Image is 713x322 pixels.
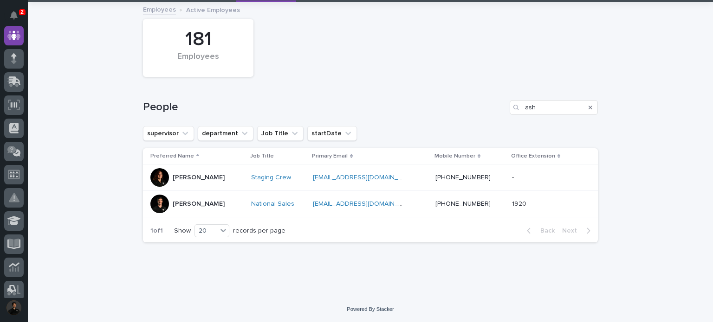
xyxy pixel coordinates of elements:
[313,201,418,207] a: [EMAIL_ADDRESS][DOMAIN_NAME]
[312,151,348,161] p: Primary Email
[435,201,491,207] a: [PHONE_NUMBER]
[143,220,170,242] p: 1 of 1
[434,151,475,161] p: Mobile Number
[4,6,24,25] button: Notifications
[173,174,225,182] p: [PERSON_NAME]
[511,151,555,161] p: Office Extension
[12,11,24,26] div: Notifications2
[535,227,555,234] span: Back
[435,174,491,181] a: [PHONE_NUMBER]
[150,151,194,161] p: Preferred Name
[198,126,253,141] button: department
[510,100,598,115] input: Search
[20,9,24,15] p: 2
[512,198,528,208] p: 1920
[519,227,558,235] button: Back
[159,28,238,51] div: 181
[143,126,194,141] button: supervisor
[143,4,176,14] a: Employees
[562,227,583,234] span: Next
[173,200,225,208] p: [PERSON_NAME]
[143,164,598,191] tr: [PERSON_NAME]Staging Crew [EMAIL_ADDRESS][DOMAIN_NAME] [PHONE_NUMBER]--
[307,126,357,141] button: startDate
[174,227,191,235] p: Show
[4,298,24,317] button: users-avatar
[143,191,598,217] tr: [PERSON_NAME]National Sales [EMAIL_ADDRESS][DOMAIN_NAME] [PHONE_NUMBER]19201920
[313,174,418,181] a: [EMAIL_ADDRESS][DOMAIN_NAME]
[143,101,506,114] h1: People
[347,306,394,312] a: Powered By Stacker
[558,227,598,235] button: Next
[159,52,238,71] div: Employees
[250,151,274,161] p: Job Title
[512,172,516,182] p: -
[195,226,217,236] div: 20
[233,227,285,235] p: records per page
[251,174,291,182] a: Staging Crew
[251,200,294,208] a: National Sales
[257,126,304,141] button: Job Title
[186,4,240,14] p: Active Employees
